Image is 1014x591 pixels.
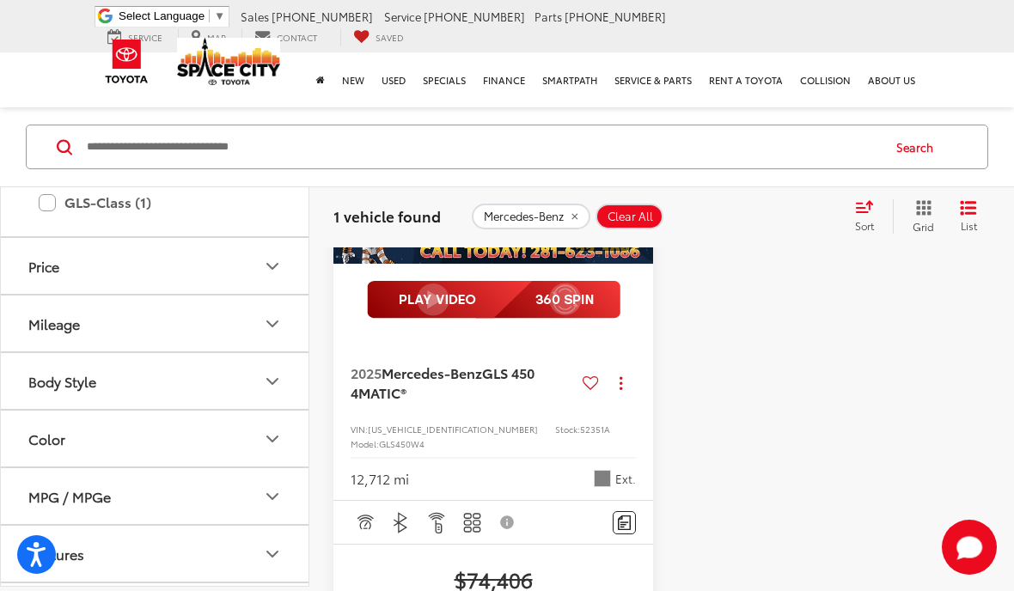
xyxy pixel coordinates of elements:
button: View Disclaimer [493,504,522,540]
span: Contact [277,31,317,44]
span: GLS 450 4MATIC® [351,363,534,401]
svg: Start Chat [942,520,997,575]
span: Select Language [119,9,205,22]
img: Comments [618,515,632,530]
img: Space City Toyota [177,38,280,85]
a: Used [373,52,414,107]
button: remove Mercedes-Benz [472,204,590,229]
span: Parts [534,9,562,24]
div: 12,712 mi [351,469,409,489]
div: MPG / MPGe [28,488,111,504]
span: VIN: [351,423,368,436]
button: List View [947,199,990,234]
span: ​ [209,9,210,22]
span: 2025 [351,363,382,382]
a: Finance [474,52,534,107]
span: Saved [376,31,404,44]
a: 2025Mercedes-BenzGLS 450 4MATIC® [351,363,576,402]
span: Gray [594,470,611,487]
img: 3rd Row Seating [461,512,483,533]
a: Select Language​ [119,9,225,22]
span: Service [384,9,421,24]
label: GLS-Class (1) [39,187,271,217]
button: Actions [606,368,636,398]
div: Price [262,256,283,277]
span: GLS450W4 [379,437,425,450]
span: Grid [913,219,934,234]
button: PricePrice [1,238,310,294]
span: [PHONE_NUMBER] [424,9,525,24]
span: Model: [351,437,379,450]
span: Ext. [615,471,636,487]
img: Remote Start [426,512,448,533]
button: MileageMileage [1,295,310,351]
a: Service [95,28,175,46]
span: [PHONE_NUMBER] [565,9,666,24]
a: My Saved Vehicles [340,28,417,46]
button: Body StyleBody Style [1,353,310,409]
span: dropdown dots [620,376,622,390]
a: Contact [241,28,330,46]
img: Adaptive Cruise Control [354,512,376,533]
button: FeaturesFeatures [1,526,310,582]
div: Features [28,545,84,562]
span: Service [128,31,162,44]
span: 1 vehicle found [333,205,441,226]
div: Color [262,429,283,449]
button: Clear All [596,204,663,229]
span: Map [207,31,226,44]
span: [US_VEHICLE_IDENTIFICATION_NUMBER] [368,423,538,436]
div: Color [28,430,65,447]
span: Sales [241,9,269,24]
a: Map [178,28,239,46]
span: Mercedes-Benz [484,210,564,223]
a: About Us [859,52,924,107]
span: Sort [855,218,874,233]
div: Price [28,258,59,274]
a: Service & Parts [606,52,700,107]
span: [PHONE_NUMBER] [272,9,373,24]
span: Mercedes-Benz [382,363,482,382]
div: Body Style [28,373,96,389]
a: Home [308,52,333,107]
div: Mileage [262,314,283,334]
button: Grid View [893,199,947,234]
button: MPG / MPGeMPG / MPGe [1,468,310,524]
div: Body Style [262,371,283,392]
button: ColorColor [1,411,310,466]
a: Rent a Toyota [700,52,791,107]
span: Stock: [555,423,580,436]
a: SmartPath [534,52,606,107]
input: Search by Make, Model, or Keyword [85,126,880,168]
a: Collision [791,52,859,107]
button: Comments [613,511,636,534]
span: List [960,218,977,233]
span: ▼ [214,9,225,22]
button: Toggle Chat Window [942,520,997,575]
button: Select sort value [846,199,893,234]
img: Toyota [95,34,159,89]
img: full motion video [367,281,620,319]
div: Features [262,544,283,564]
div: Mileage [28,315,80,332]
img: Bluetooth® [390,512,412,533]
a: New [333,52,373,107]
div: MPG / MPGe [262,486,283,507]
a: Specials [414,52,474,107]
button: Search [880,125,958,168]
span: Clear All [608,210,653,223]
span: 52351A [580,423,610,436]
